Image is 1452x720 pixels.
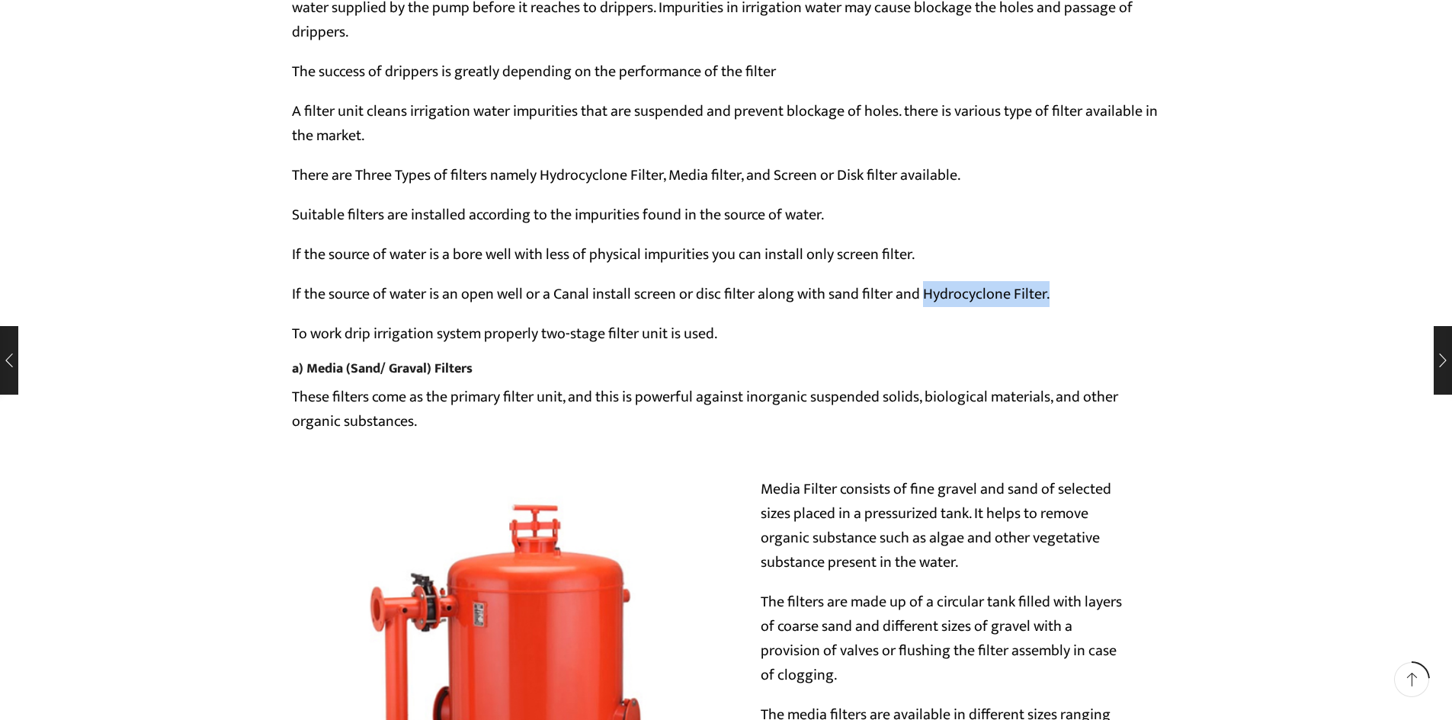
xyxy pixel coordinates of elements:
p: If the source of water is an open well or a Canal install screen or disc filter along with sand f... [292,282,1161,306]
p: Media Filter consists of fine gravel and sand of selected sizes placed in a pressurized tank. It ... [761,477,1126,574]
p: To work drip irrigation system properly two-stage filter unit is used. [292,322,1161,346]
a: a) Media (Sand/ Graval) Filters [292,357,473,380]
p: The filters are made up of a circular tank filled with layers of coarse sand and different sizes ... [761,590,1126,687]
p: There are Three Types of filters namely Hydrocyclone Filter, Media filter, and Screen or Disk fil... [292,163,1161,187]
p: These filters come as the primary filter unit, and this is powerful against inorganic suspended s... [292,385,1161,434]
p: The success of drippers is greatly depending on the performance of the filter [292,59,1161,84]
p: A filter unit cleans irrigation water impurities that are suspended and prevent blockage of holes... [292,99,1161,148]
p: Suitable filters are installed according to the impurities found in the source of water. [292,203,1161,227]
p: If the source of water is a bore well with less of physical impurities you can install only scree... [292,242,1161,267]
